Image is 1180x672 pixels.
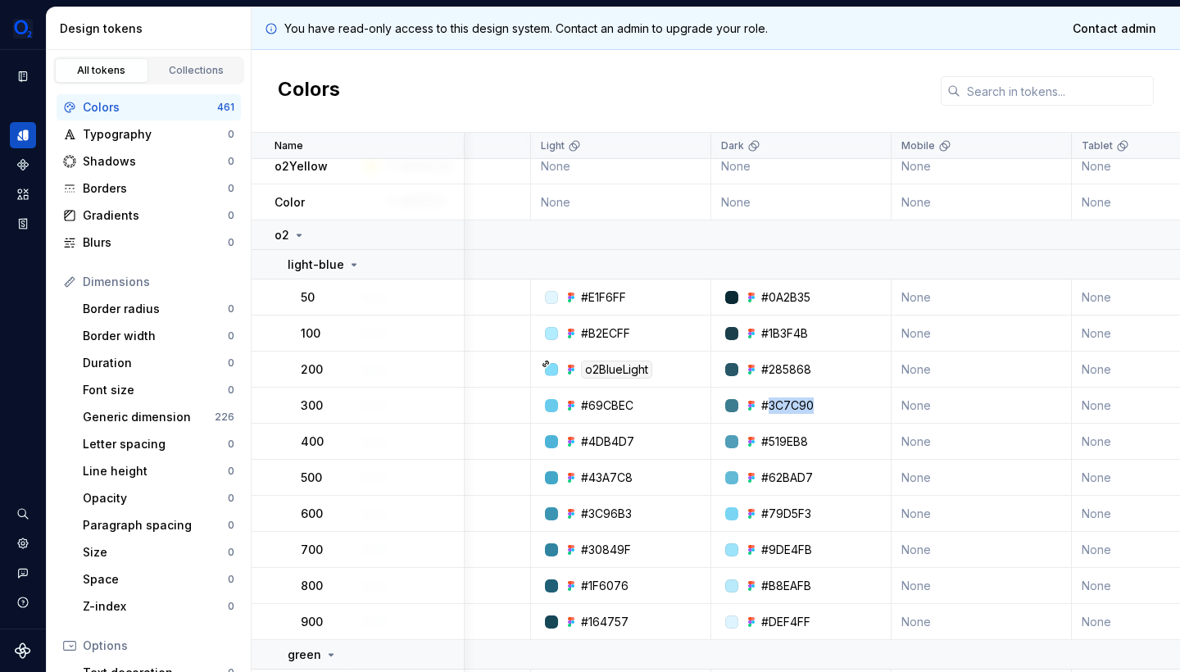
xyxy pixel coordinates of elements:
[76,593,241,620] a: Z-index0
[228,438,234,451] div: 0
[228,155,234,168] div: 0
[275,227,289,243] p: o2
[1073,20,1156,37] span: Contact admin
[10,560,36,586] button: Contact support
[83,180,228,197] div: Borders
[960,76,1154,106] input: Search in tokens...
[228,236,234,249] div: 0
[10,211,36,237] a: Storybook stories
[892,352,1072,388] td: None
[1062,14,1167,43] a: Contact admin
[10,63,36,89] a: Documentation
[228,492,234,505] div: 0
[228,519,234,532] div: 0
[581,578,629,594] div: #1F6076
[61,64,143,77] div: All tokens
[76,458,241,484] a: Line height0
[581,397,633,414] div: #69CBEC
[83,544,228,561] div: Size
[275,194,305,211] p: Color
[892,184,1072,220] td: None
[581,434,634,450] div: #4DB4D7
[301,506,323,522] p: 600
[711,148,892,184] td: None
[228,573,234,586] div: 0
[83,571,228,588] div: Space
[83,153,228,170] div: Shadows
[57,94,241,120] a: Colors461
[156,64,238,77] div: Collections
[761,289,810,306] div: #0A2B35
[892,316,1072,352] td: None
[57,229,241,256] a: Blurs0
[541,139,565,152] p: Light
[892,568,1072,604] td: None
[301,325,320,342] p: 100
[83,463,228,479] div: Line height
[10,530,36,556] div: Settings
[76,431,241,457] a: Letter spacing0
[83,274,234,290] div: Dimensions
[301,434,324,450] p: 400
[10,122,36,148] a: Design tokens
[1082,139,1113,152] p: Tablet
[83,638,234,654] div: Options
[901,139,935,152] p: Mobile
[83,126,228,143] div: Typography
[83,490,228,506] div: Opacity
[892,148,1072,184] td: None
[531,184,711,220] td: None
[10,181,36,207] a: Assets
[581,325,630,342] div: #B2ECFF
[10,152,36,178] a: Components
[228,546,234,559] div: 0
[892,424,1072,460] td: None
[531,148,711,184] td: None
[228,209,234,222] div: 0
[892,604,1072,640] td: None
[83,355,228,371] div: Duration
[57,202,241,229] a: Gradients0
[228,182,234,195] div: 0
[761,578,811,594] div: #B8EAFB
[228,329,234,343] div: 0
[711,184,892,220] td: None
[581,506,632,522] div: #3C96B3
[581,542,631,558] div: #30849F
[284,20,768,37] p: You have read-only access to this design system. Contact an admin to upgrade your role.
[892,388,1072,424] td: None
[83,328,228,344] div: Border width
[60,20,244,37] div: Design tokens
[83,517,228,534] div: Paragraph spacing
[581,470,633,486] div: #43A7C8
[892,460,1072,496] td: None
[228,465,234,478] div: 0
[278,76,340,106] h2: Colors
[761,614,810,630] div: #DEF4FF
[76,566,241,593] a: Space0
[761,542,812,558] div: #9DE4FB
[76,350,241,376] a: Duration0
[761,506,811,522] div: #79D5F3
[275,139,303,152] p: Name
[301,614,323,630] p: 900
[288,257,344,273] p: light-blue
[581,614,629,630] div: #164757
[892,279,1072,316] td: None
[761,325,808,342] div: #1B3F4B
[228,600,234,613] div: 0
[215,411,234,424] div: 226
[15,642,31,659] a: Supernova Logo
[721,139,744,152] p: Dark
[76,512,241,538] a: Paragraph spacing0
[57,148,241,175] a: Shadows0
[13,19,33,39] img: 1a847f6c-1245-4c66-adf2-ab3a177fc91e.png
[581,361,652,379] div: o2BlueLight
[83,234,228,251] div: Blurs
[10,501,36,527] button: Search ⌘K
[76,404,241,430] a: Generic dimension226
[83,436,228,452] div: Letter spacing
